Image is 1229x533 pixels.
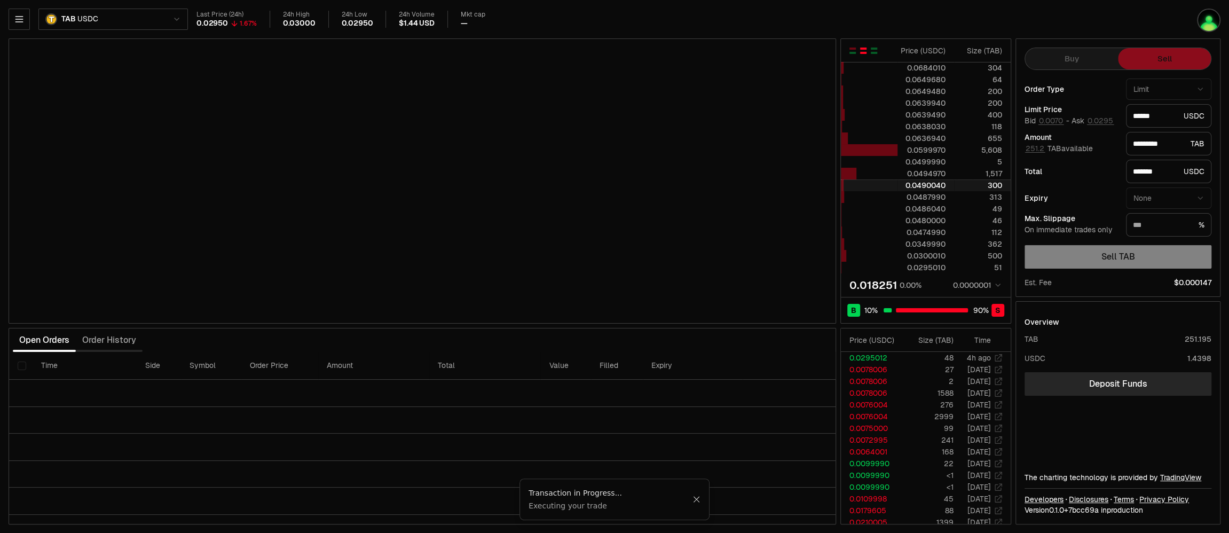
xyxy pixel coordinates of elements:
td: 0.0078006 [841,364,903,375]
span: Bid - [1025,116,1069,126]
div: Version 0.1.0 + in production [1025,505,1211,515]
a: Privacy Policy [1139,494,1189,505]
button: Order History [76,330,143,351]
div: 0.0636940 [898,133,946,144]
div: 1.67% [240,19,257,28]
div: 0.0649680 [898,74,946,85]
div: Price ( USDC ) [849,335,902,346]
div: USDC [1126,160,1211,183]
div: — [461,19,468,28]
td: 2 [903,375,954,387]
time: [DATE] [967,471,991,480]
div: 0.02950 [196,19,228,28]
div: 500 [955,250,1002,261]
div: 200 [955,98,1002,108]
div: USDC [1126,104,1211,128]
div: Est. Fee [1025,277,1052,288]
span: TAB available [1025,144,1093,153]
td: 88 [903,505,954,516]
div: 24h Volume [399,11,435,19]
div: 49 [955,203,1002,214]
td: 0.0210005 [841,516,903,528]
div: 400 [955,109,1002,120]
td: 0.0075000 [841,422,903,434]
div: 112 [955,227,1002,238]
div: 24h High [283,11,316,19]
th: Time [33,352,136,380]
div: 251.195 [1185,334,1211,344]
button: Close [692,495,700,504]
time: [DATE] [967,447,991,457]
div: 1.4398 [1187,353,1211,364]
span: S [995,305,1000,316]
span: 7bcc69aec9e7e1e45a1acad00be7fd64b204d80e [1068,505,1099,515]
div: On immediate trades only [1025,225,1117,235]
div: 1,517 [955,168,1002,179]
td: 48 [903,352,954,364]
div: 0.0499990 [898,156,946,167]
div: Overview [1025,317,1059,327]
td: 0.0076004 [841,399,903,411]
td: 276 [903,399,954,411]
th: Filled [591,352,643,380]
button: Select all [18,362,26,370]
div: 0.03000 [283,19,316,28]
time: [DATE] [967,518,991,527]
th: Symbol [181,352,241,380]
button: Show Sell Orders Only [859,46,868,55]
div: 0.0639490 [898,109,946,120]
td: 1399 [903,516,954,528]
button: Open Orders [13,330,76,351]
time: [DATE] [967,459,991,468]
button: Show Buy and Sell Orders [848,46,857,55]
th: Expiry [643,352,743,380]
div: 46 [955,215,1002,226]
span: B [851,305,856,316]
td: 0.0179605 [841,505,903,516]
div: 118 [955,121,1002,132]
div: 0.0638030 [898,121,946,132]
span: $0.000147 [1174,277,1211,288]
div: TAB [1025,334,1038,344]
time: [DATE] [967,377,991,386]
div: Max. Slippage [1025,215,1117,222]
a: TradingView [1160,473,1201,482]
div: 0.0486040 [898,203,946,214]
div: Time [963,335,991,346]
td: 0.0078006 [841,375,903,387]
div: 0.0599970 [898,145,946,155]
div: Executing your trade [529,500,692,511]
div: Transaction in Progress... [529,488,692,498]
div: 0.0295010 [898,262,946,273]
div: Expiry [1025,194,1117,202]
span: USDC [77,14,98,24]
div: 0.018251 [849,278,897,293]
td: 168 [903,446,954,458]
span: 90 % [973,305,989,316]
time: [DATE] [967,482,991,492]
div: 313 [955,192,1002,202]
td: 1588 [903,387,954,399]
div: 0.0490040 [898,180,946,191]
td: 0.0072995 [841,434,903,446]
span: TAB [61,14,75,24]
td: 0.0076004 [841,411,903,422]
button: None [1126,187,1211,209]
div: TAB [1126,132,1211,155]
div: 200 [955,86,1002,97]
img: TAB Logo [46,14,56,24]
div: 304 [955,62,1002,73]
td: 22 [903,458,954,469]
a: Disclosures [1069,494,1108,505]
td: 2999 [903,411,954,422]
div: 64 [955,74,1002,85]
div: 0.0494970 [898,168,946,179]
div: Price ( USDC ) [898,45,946,56]
time: [DATE] [967,388,991,398]
div: 0.0684010 [898,62,946,73]
td: <1 [903,481,954,493]
button: Limit [1126,79,1211,100]
time: [DATE] [967,506,991,515]
td: 0.0099990 [841,458,903,469]
div: 24h Low [342,11,373,19]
